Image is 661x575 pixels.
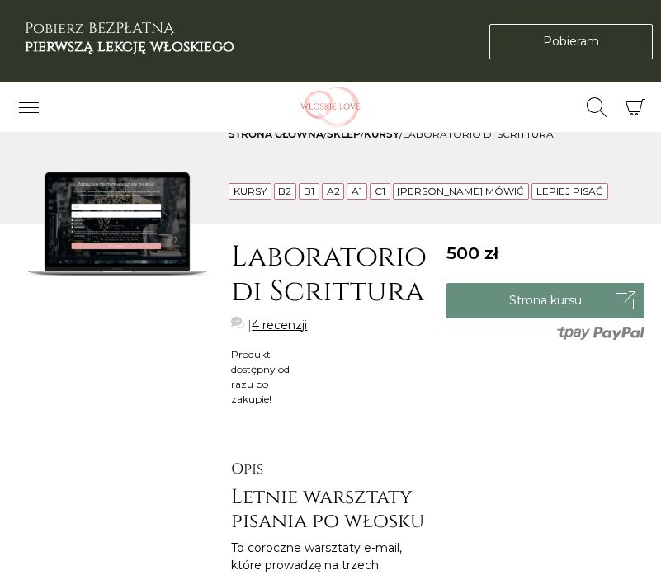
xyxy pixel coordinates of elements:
[364,128,399,140] a: Kursy
[446,283,644,318] a: Strona kursu
[327,185,340,197] a: A2
[397,185,524,197] a: [PERSON_NAME] mówić
[25,36,234,57] b: pierwszą lekcję włoskiego
[231,485,429,534] h3: Letnie warsztaty pisania po włosku
[252,317,307,334] a: 4 recenzji
[352,185,362,197] a: A1
[617,90,653,125] button: Koszyk
[234,185,267,197] a: Kursy
[278,185,291,197] a: B2
[576,93,617,121] button: Przełącz formularz wyszukiwania
[25,20,234,55] h3: Pobierz BEZPŁATNĄ
[277,87,385,128] img: Włoskielove
[231,240,429,309] h1: Laboratorio di Scrittura
[403,128,554,140] span: Laboratorio di Scrittura
[327,128,361,140] a: sklep
[543,33,599,50] span: Pobieram
[229,128,323,140] a: Strona główna
[231,460,429,478] h2: Opis
[231,347,310,407] div: Produkt dostępny od razu po zakupie!
[536,185,603,197] a: Lepiej pisać
[446,243,498,263] span: 500
[489,24,653,59] a: Pobieram
[8,93,50,121] button: Przełącz nawigację
[375,185,385,197] a: C1
[229,128,554,140] span: / / /
[304,185,314,197] a: B1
